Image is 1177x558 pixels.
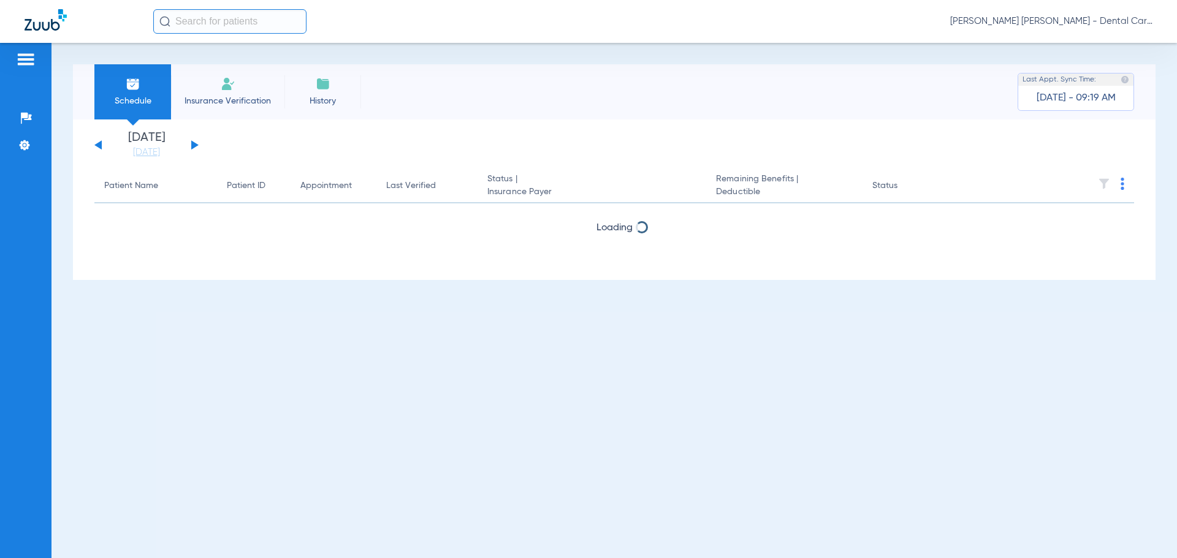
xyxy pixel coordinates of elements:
[110,132,183,159] li: [DATE]
[300,179,352,192] div: Appointment
[153,9,307,34] input: Search for patients
[25,9,67,31] img: Zuub Logo
[706,169,862,203] th: Remaining Benefits |
[1121,75,1129,84] img: last sync help info
[716,186,852,198] span: Deductible
[221,77,235,91] img: Manual Insurance Verification
[386,179,436,192] div: Last Verified
[227,179,265,192] div: Patient ID
[110,146,183,159] a: [DATE]
[104,179,158,192] div: Patient Name
[596,223,633,233] span: Loading
[1037,92,1116,104] span: [DATE] - 09:19 AM
[863,169,945,203] th: Status
[487,186,696,198] span: Insurance Payer
[1023,74,1096,86] span: Last Appt. Sync Time:
[294,95,352,107] span: History
[104,179,207,192] div: Patient Name
[316,77,330,91] img: History
[159,16,170,27] img: Search Icon
[104,95,162,107] span: Schedule
[126,77,140,91] img: Schedule
[180,95,275,107] span: Insurance Verification
[227,179,281,192] div: Patient ID
[478,169,706,203] th: Status |
[16,52,36,67] img: hamburger-icon
[1098,178,1110,190] img: filter.svg
[950,15,1152,28] span: [PERSON_NAME] [PERSON_NAME] - Dental Care of [PERSON_NAME]
[386,179,468,192] div: Last Verified
[1121,178,1124,190] img: group-dot-blue.svg
[300,179,367,192] div: Appointment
